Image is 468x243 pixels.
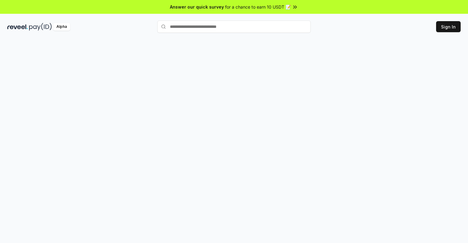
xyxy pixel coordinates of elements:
[53,23,70,31] div: Alpha
[7,23,28,31] img: reveel_dark
[170,4,224,10] span: Answer our quick survey
[436,21,461,32] button: Sign In
[29,23,52,31] img: pay_id
[225,4,291,10] span: for a chance to earn 10 USDT 📝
